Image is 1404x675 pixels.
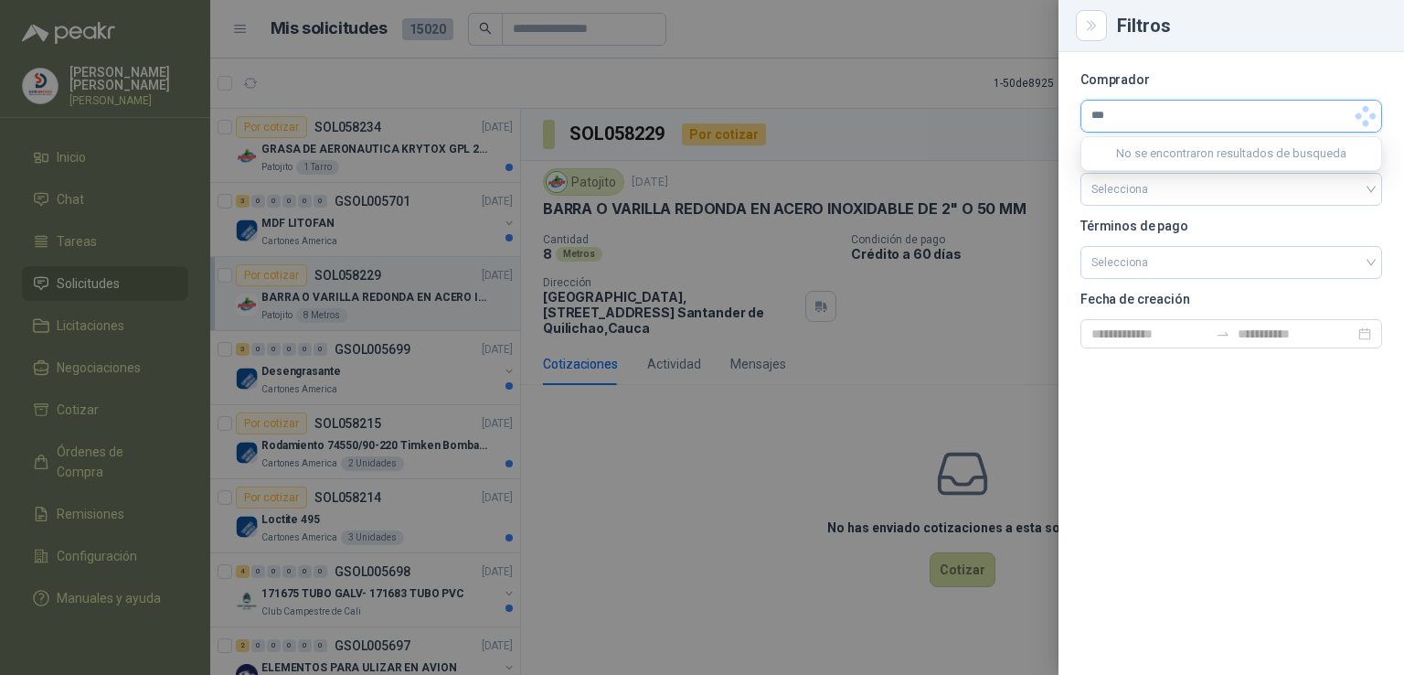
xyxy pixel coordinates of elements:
p: Fecha de creación [1080,294,1382,305]
span: swap-right [1216,327,1230,341]
p: Comprador [1080,74,1382,85]
button: Close [1080,15,1102,37]
span: to [1216,327,1230,341]
div: No se encontraron resultados de busqueda [1081,137,1381,170]
p: Términos de pago [1080,220,1382,231]
div: Filtros [1117,16,1382,35]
